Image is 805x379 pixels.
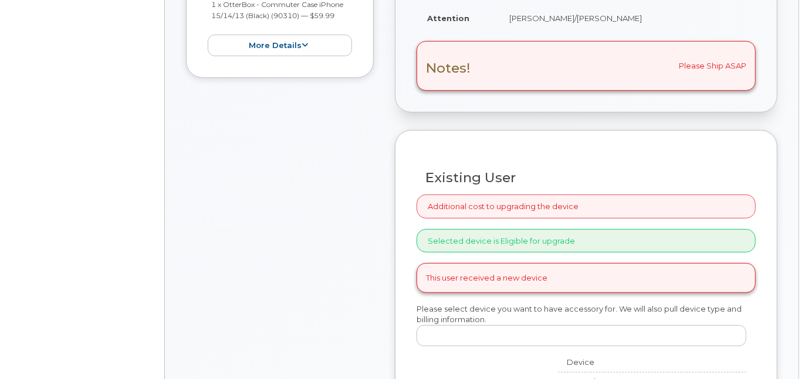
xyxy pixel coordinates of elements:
[558,357,637,368] div: Device
[417,194,756,218] div: Additional cost to upgrading the device
[499,5,756,31] td: [PERSON_NAME]/[PERSON_NAME]
[425,170,747,185] h3: Existing User
[417,303,756,346] div: Please select device you want to have accessory for. We will also pull device type and billing in...
[426,61,471,76] h3: Notes!
[417,263,756,293] div: This user received a new device
[208,35,352,56] button: more details
[417,229,756,253] div: Selected device is Eligible for upgrade
[427,13,469,23] strong: Attention
[417,41,756,90] div: Please Ship ASAP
